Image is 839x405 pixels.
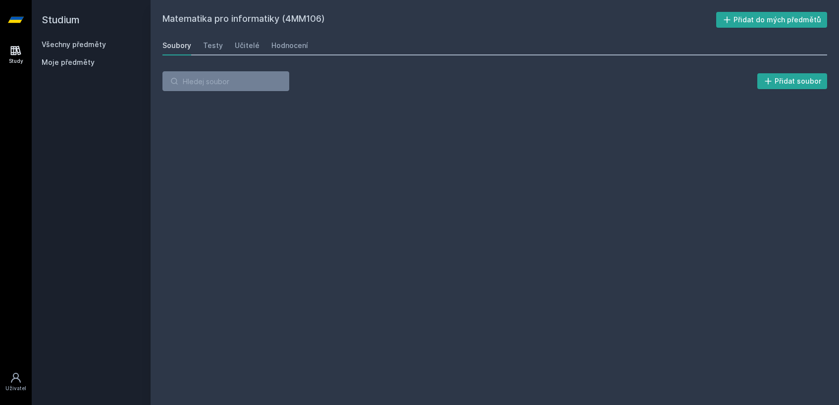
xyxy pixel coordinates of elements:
[235,36,260,55] a: Učitelé
[162,12,716,28] h2: Matematika pro informatiky (4MM106)
[162,36,191,55] a: Soubory
[757,73,828,89] button: Přidat soubor
[271,36,308,55] a: Hodnocení
[2,367,30,397] a: Uživatel
[42,57,95,67] span: Moje předměty
[203,41,223,51] div: Testy
[235,41,260,51] div: Učitelé
[5,385,26,392] div: Uživatel
[716,12,828,28] button: Přidat do mých předmětů
[9,57,23,65] div: Study
[2,40,30,70] a: Study
[271,41,308,51] div: Hodnocení
[203,36,223,55] a: Testy
[162,41,191,51] div: Soubory
[42,40,106,49] a: Všechny předměty
[162,71,289,91] input: Hledej soubor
